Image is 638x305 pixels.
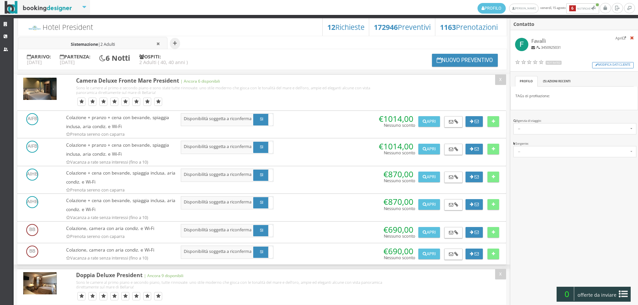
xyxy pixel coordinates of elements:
[515,93,550,98] span: TAGs di profilazione:
[478,3,506,14] a: Profilo
[515,76,538,87] a: Profilo
[592,62,634,68] button: Modifica dati cliente
[615,35,626,41] a: Apri
[515,38,529,51] img: Favalli
[560,287,574,301] span: 0
[546,61,562,65] span: Not Rated
[513,21,534,27] b: Contatto
[541,45,561,50] span: 3450925031
[569,5,576,11] b: 6
[509,4,539,13] a: [PERSON_NAME]
[531,38,546,44] span: Favalli
[513,123,636,134] button: --
[566,3,599,14] button: 6Notifiche
[531,45,561,50] h6: /
[576,290,619,300] span: offerte da inviare
[513,119,635,123] div: Agenzia di viaggio:
[513,142,635,146] div: Sorgente:
[5,1,72,14] img: BookingDesigner.com
[478,3,600,14] span: venerdì, 15 agosto
[518,126,629,131] span: --
[513,146,636,157] button: --
[518,149,629,154] span: --
[615,36,626,40] small: Apri
[538,76,575,87] a: ( ) Azioni recenti
[544,79,546,83] span: 5
[515,59,544,66] div: Not Rated
[515,59,562,66] a: Not Rated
